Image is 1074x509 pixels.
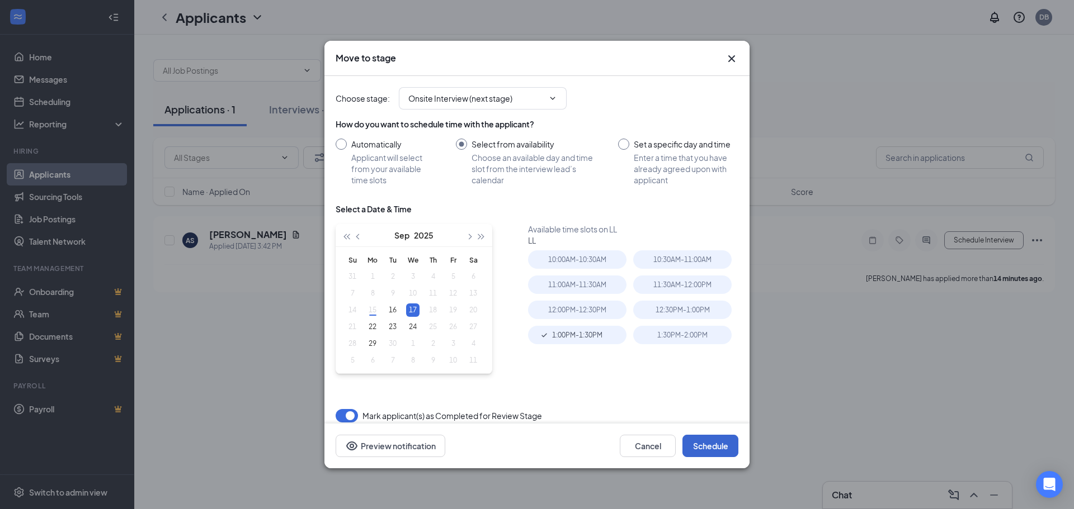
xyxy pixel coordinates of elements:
th: Fr [443,251,463,268]
div: 29 [366,337,379,350]
div: 11:00AM - 11:30AM [528,275,626,294]
td: 2025-09-29 [362,335,383,352]
th: Mo [362,251,383,268]
div: 16 [386,303,399,317]
div: 23 [386,320,399,334]
button: Schedule [682,435,738,457]
svg: Checkmark [540,331,549,340]
td: 2025-09-17 [403,302,423,318]
div: 24 [406,320,420,334]
div: 11:30AM - 12:00PM [633,275,732,294]
th: Sa [463,251,483,268]
button: Cancel [620,435,676,457]
td: 2025-09-23 [383,318,403,335]
td: 2025-09-22 [362,318,383,335]
div: 10:30AM - 11:00AM [633,250,732,269]
button: 2025 [414,224,434,246]
th: Su [342,251,362,268]
div: 12:30PM - 1:00PM [633,301,732,319]
div: Select a Date & Time [336,203,412,215]
div: 1:00PM - 1:30PM [528,326,626,344]
div: 1:30PM - 2:00PM [633,326,732,344]
th: Th [423,251,443,268]
svg: Cross [725,52,738,65]
div: 22 [366,320,379,334]
button: Close [725,52,738,65]
svg: Eye [345,439,359,453]
td: 2025-09-24 [403,318,423,335]
div: LL [528,235,738,246]
th: We [403,251,423,268]
h3: Move to stage [336,52,396,64]
button: Sep [394,224,409,246]
div: 10:00AM - 10:30AM [528,250,626,269]
div: 12:00PM - 12:30PM [528,301,626,319]
div: 17 [406,303,420,317]
div: How do you want to schedule time with the applicant? [336,118,738,130]
span: Choose stage : [336,92,390,104]
span: Mark applicant(s) as Completed for Review Stage [362,409,542,422]
div: Available time slots on LL [528,223,738,235]
svg: ChevronDown [548,94,557,103]
button: Preview notificationEye [336,435,445,457]
div: Open Intercom Messenger [1036,471,1063,498]
td: 2025-09-16 [383,302,403,318]
th: Tu [383,251,403,268]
